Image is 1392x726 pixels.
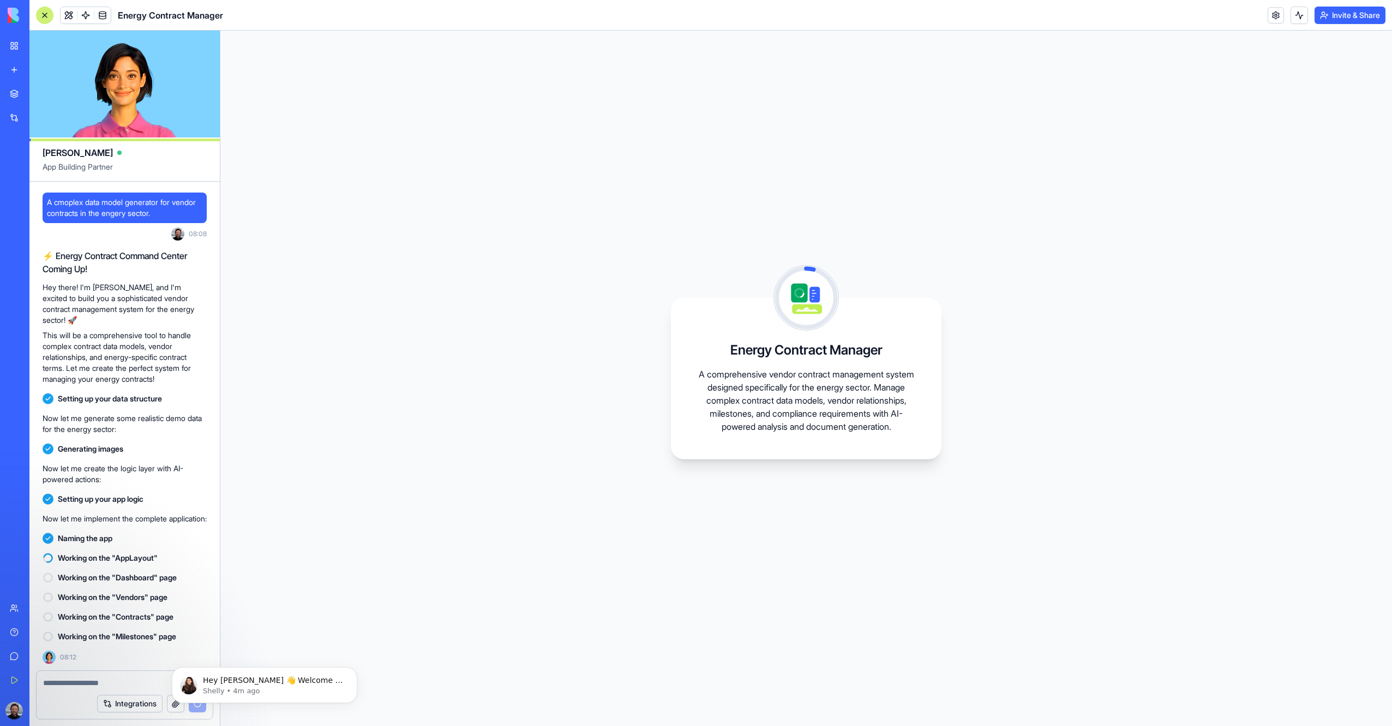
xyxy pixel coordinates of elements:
[155,644,374,721] iframe: Intercom notifications message
[697,368,915,433] p: A comprehensive vendor contract management system designed specifically for the energy sector. Ma...
[8,8,75,23] img: logo
[43,146,113,159] span: [PERSON_NAME]
[60,653,76,662] span: 08:12
[43,161,207,181] span: App Building Partner
[118,9,223,22] span: Energy Contract Manager
[43,413,207,435] p: Now let me generate some realistic demo data for the energy sector:
[58,443,123,454] span: Generating images
[58,611,173,622] span: Working on the "Contracts" page
[58,631,176,642] span: Working on the "Milestones" page
[43,651,56,664] img: Ella_00000_wcx2te.png
[43,330,207,385] p: This will be a comprehensive tool to handle complex contract data models, vendor relationships, a...
[58,553,158,563] span: Working on the "AppLayout"
[43,249,207,275] h2: ⚡ Energy Contract Command Center Coming Up!
[171,227,184,241] img: ACg8ocLItmNGMg3iO6NXpyovchiKTv5uFHSZsUBBqCyoHBGMSpFUhjndWQ=s96-c
[43,282,207,326] p: Hey there! I'm [PERSON_NAME], and I'm excited to build you a sophisticated vendor contract manage...
[189,230,207,238] span: 08:08
[58,393,162,404] span: Setting up your data structure
[58,572,177,583] span: Working on the "Dashboard" page
[97,695,163,712] button: Integrations
[1315,7,1385,24] button: Invite & Share
[43,513,207,524] p: Now let me implement the complete application:
[730,341,883,359] h3: Energy Contract Manager
[47,197,202,219] span: A cmoplex data model generator for vendor contracts in the engery sector.
[5,702,23,719] img: ACg8ocLItmNGMg3iO6NXpyovchiKTv5uFHSZsUBBqCyoHBGMSpFUhjndWQ=s96-c
[43,463,207,485] p: Now let me create the logic layer with AI-powered actions:
[58,592,167,603] span: Working on the "Vendors" page
[58,533,112,544] span: Naming the app
[58,494,143,505] span: Setting up your app logic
